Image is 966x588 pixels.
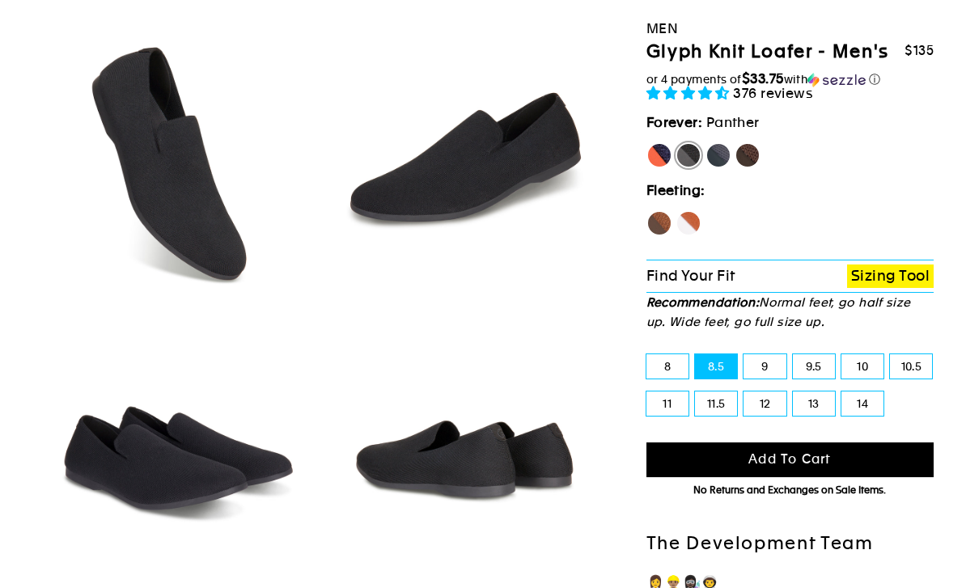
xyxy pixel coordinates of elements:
label: 9.5 [793,354,835,379]
strong: Forever: [646,114,703,130]
div: Men [646,18,934,40]
span: 4.73 stars [646,85,734,101]
p: Normal feet, go half size up. Wide feet, go full size up. [646,293,934,332]
label: Panther [676,142,701,168]
label: 13 [793,391,835,416]
h2: The Development Team [646,532,934,556]
button: Add to cart [646,442,934,477]
label: 9 [744,354,786,379]
label: 8 [646,354,688,379]
span: Add to cart [748,451,831,467]
label: 10 [841,354,883,379]
img: Panther [40,25,314,299]
div: or 4 payments of with [646,71,934,87]
span: Panther [706,114,760,130]
label: 11 [646,391,688,416]
label: Mustang [735,142,761,168]
label: 11.5 [695,391,737,416]
span: $135 [905,43,934,58]
img: Panther [328,25,603,299]
label: Fox [676,210,701,236]
img: Panther [40,314,314,588]
strong: Fleeting: [646,182,705,198]
span: Find Your Fit [646,267,735,284]
label: Rhino [705,142,731,168]
label: 10.5 [890,354,932,379]
span: No Returns and Exchanges on Sale Items. [693,484,886,496]
div: or 4 payments of$33.75withSezzle Click to learn more about Sezzle [646,71,934,87]
strong: Recommendation: [646,295,760,309]
span: $33.75 [742,70,784,87]
label: 14 [841,391,883,416]
span: 376 reviews [733,85,813,101]
label: 8.5 [695,354,737,379]
img: Panther [328,314,603,588]
img: Sezzle [807,73,866,87]
h1: Glyph Knit Loafer - Men's [646,40,889,64]
label: Hawk [646,210,672,236]
label: [PERSON_NAME] [646,142,672,168]
label: 12 [744,391,786,416]
a: Sizing Tool [847,264,934,288]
